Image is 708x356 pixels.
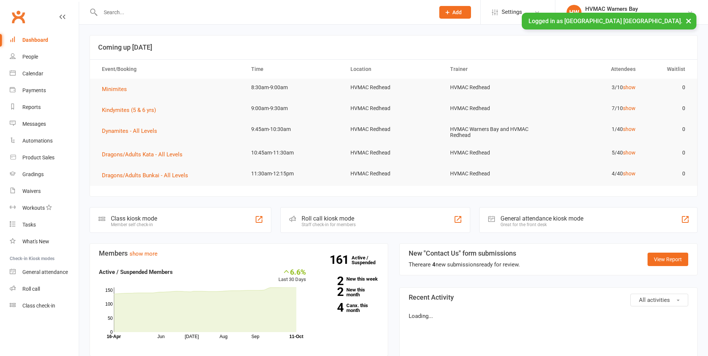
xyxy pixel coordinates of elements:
[500,215,583,222] div: General attendance kiosk mode
[22,54,38,60] div: People
[102,172,188,179] span: Dragons/Adults Bunkai - All Levels
[278,268,306,276] div: 6.6%
[452,9,462,15] span: Add
[543,144,642,162] td: 5/40
[623,105,636,111] a: show
[623,171,636,177] a: show
[10,183,79,200] a: Waivers
[99,269,173,275] strong: Active / Suspended Members
[22,138,53,144] div: Automations
[585,12,687,19] div: [GEOGRAPHIC_DATA] [GEOGRAPHIC_DATA]
[409,250,520,257] h3: New "Contact Us" form submissions
[330,254,352,265] strong: 161
[102,86,127,93] span: Minimites
[102,171,193,180] button: Dragons/Adults Bunkai - All Levels
[102,150,188,159] button: Dragons/Adults Kata - All Levels
[443,144,543,162] td: HVMAC Redhead
[22,238,49,244] div: What's New
[22,188,41,194] div: Waivers
[352,250,384,271] a: 161Active / Suspended
[10,32,79,49] a: Dashboard
[99,250,379,257] h3: Members
[623,126,636,132] a: show
[682,13,695,29] button: ×
[278,268,306,284] div: Last 30 Days
[10,149,79,166] a: Product Sales
[567,5,581,20] div: HW
[502,4,522,21] span: Settings
[443,79,543,96] td: HVMAC Redhead
[10,99,79,116] a: Reports
[317,287,379,297] a: 2New this month
[344,60,443,79] th: Location
[344,121,443,138] td: HVMAC Redhead
[10,132,79,149] a: Automations
[244,121,344,138] td: 9:45am-10:30am
[22,71,43,76] div: Calendar
[102,106,161,115] button: Kindymites (5 & 6 yrs)
[543,79,642,96] td: 3/10
[10,216,79,233] a: Tasks
[10,116,79,132] a: Messages
[302,222,356,227] div: Staff check-in for members
[409,260,520,269] div: There are new submissions ready for review.
[130,250,157,257] a: show more
[10,166,79,183] a: Gradings
[443,121,543,144] td: HVMAC Warners Bay and HVMAC Redhead
[623,150,636,156] a: show
[630,294,688,306] button: All activities
[98,44,689,51] h3: Coming up [DATE]
[95,60,244,79] th: Event/Booking
[22,205,45,211] div: Workouts
[317,303,379,313] a: 4Canx. this month
[111,222,157,227] div: Member self check-in
[10,200,79,216] a: Workouts
[409,312,689,321] p: Loading...
[22,37,48,43] div: Dashboard
[244,60,344,79] th: Time
[639,297,670,303] span: All activities
[543,60,642,79] th: Attendees
[22,104,41,110] div: Reports
[317,302,343,313] strong: 4
[102,85,132,94] button: Minimites
[244,100,344,117] td: 9:00am-9:30am
[642,121,692,138] td: 0
[344,165,443,182] td: HVMAC Redhead
[22,171,44,177] div: Gradings
[500,222,583,227] div: Great for the front desk
[623,84,636,90] a: show
[642,100,692,117] td: 0
[244,165,344,182] td: 11:30am-12:15pm
[10,49,79,65] a: People
[317,286,343,297] strong: 2
[648,253,688,266] a: View Report
[317,277,379,281] a: 2New this week
[244,144,344,162] td: 10:45am-11:30am
[22,87,46,93] div: Payments
[317,275,343,287] strong: 2
[102,107,156,113] span: Kindymites (5 & 6 yrs)
[10,264,79,281] a: General attendance kiosk mode
[642,60,692,79] th: Waitlist
[409,294,689,301] h3: Recent Activity
[302,215,356,222] div: Roll call kiosk mode
[543,100,642,117] td: 7/10
[443,165,543,182] td: HVMAC Redhead
[543,165,642,182] td: 4/40
[642,144,692,162] td: 0
[528,18,682,25] span: Logged in as [GEOGRAPHIC_DATA] [GEOGRAPHIC_DATA].
[10,82,79,99] a: Payments
[102,127,162,135] button: Dynamites - All Levels
[443,100,543,117] td: HVMAC Redhead
[22,286,40,292] div: Roll call
[22,303,55,309] div: Class check-in
[10,233,79,250] a: What's New
[432,261,436,268] strong: 4
[10,281,79,297] a: Roll call
[443,60,543,79] th: Trainer
[642,79,692,96] td: 0
[22,121,46,127] div: Messages
[344,100,443,117] td: HVMAC Redhead
[98,7,430,18] input: Search...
